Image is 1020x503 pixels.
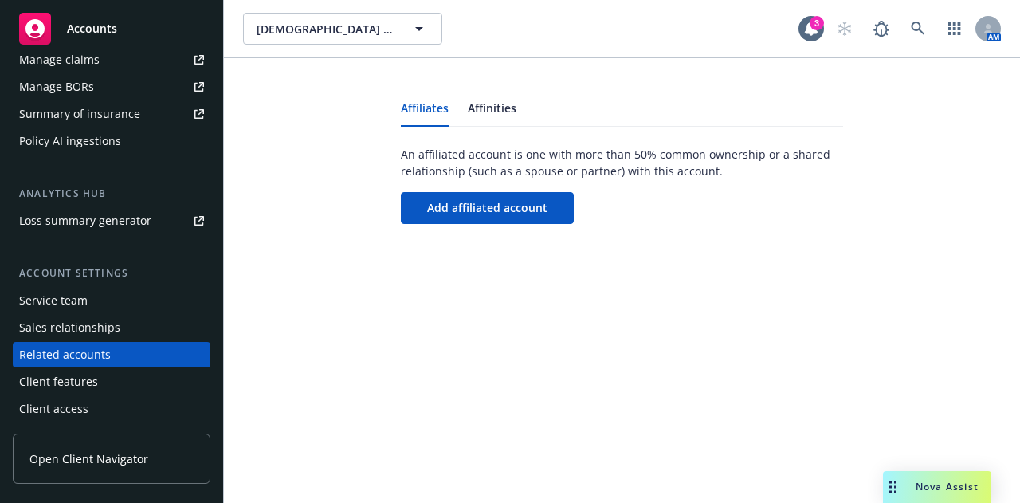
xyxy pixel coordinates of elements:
div: 3 [810,16,824,30]
button: Add affiliated account [401,192,574,224]
div: Related accounts [19,342,111,367]
a: Affiliates [401,103,449,126]
span: An affiliated account is one with more than 50% common ownership or a shared relationship (such a... [401,146,843,179]
a: Search [902,13,934,45]
div: Service team [19,288,88,313]
div: Sales relationships [19,315,120,340]
a: Summary of insurance [13,101,210,127]
div: Loss summary generator [19,208,151,234]
a: Service team [13,288,210,313]
div: Policy AI ingestions [19,128,121,154]
div: Client access [19,396,88,422]
a: Affinities [468,103,516,126]
a: Sales relationships [13,315,210,340]
span: [DEMOGRAPHIC_DATA] & Management Placement Services, Inc [257,21,394,37]
a: Manage claims [13,47,210,73]
div: Manage claims [19,47,100,73]
a: Policy AI ingestions [13,128,210,154]
div: Client features [19,369,98,395]
div: Summary of insurance [19,101,140,127]
span: Accounts [67,22,117,35]
a: Loss summary generator [13,208,210,234]
span: Nova Assist [916,480,979,493]
a: Switch app [939,13,971,45]
div: Drag to move [883,471,903,503]
a: Report a Bug [865,13,897,45]
span: Open Client Navigator [29,450,148,467]
a: Manage BORs [13,74,210,100]
div: Analytics hub [13,186,210,202]
div: Account settings [13,265,210,281]
a: Accounts [13,6,210,51]
div: Manage BORs [19,74,94,100]
button: Nova Assist [883,471,991,503]
a: Client access [13,396,210,422]
a: Start snowing [829,13,861,45]
a: Client features [13,369,210,395]
span: Add affiliated account [427,200,547,215]
button: [DEMOGRAPHIC_DATA] & Management Placement Services, Inc [243,13,442,45]
a: Related accounts [13,342,210,367]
